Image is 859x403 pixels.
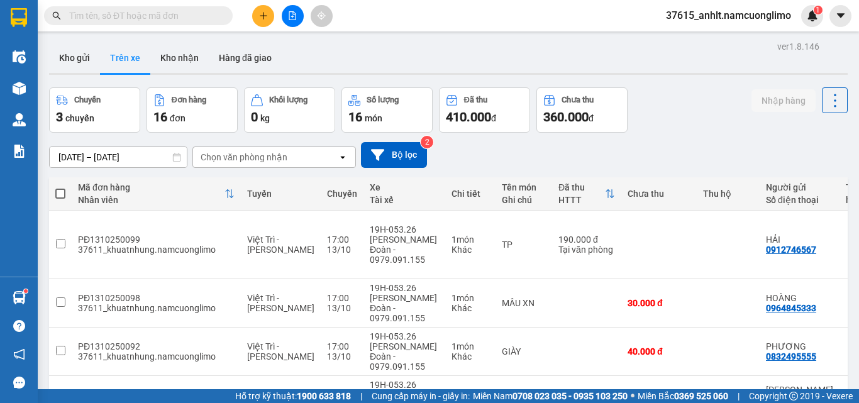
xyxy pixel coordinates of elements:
span: đ [589,113,594,123]
img: warehouse-icon [13,291,26,304]
div: 19H-053.26 [370,283,439,293]
div: Số điện thoại [766,195,833,205]
div: 17:00 [327,293,357,303]
strong: 1900 633 818 [297,391,351,401]
strong: 0708 023 035 - 0935 103 250 [513,391,628,401]
span: chuyến [65,113,94,123]
div: Tên món [502,182,546,192]
button: Đã thu410.000đ [439,87,530,133]
button: Kho gửi [49,43,100,73]
span: Việt Trì - [PERSON_NAME] [247,235,314,255]
div: PHƯƠNG [766,341,833,351]
div: Khối lượng [269,96,308,104]
div: Khác [452,303,489,313]
span: caret-down [835,10,846,21]
span: notification [13,348,25,360]
button: plus [252,5,274,27]
span: 16 [153,109,167,124]
button: Nhập hàng [751,89,816,112]
div: Khác [452,245,489,255]
div: Tại văn phòng [558,245,615,255]
div: 17:00 [327,235,357,245]
button: Khối lượng0kg [244,87,335,133]
img: solution-icon [13,145,26,158]
div: PĐ1310250092 [78,341,235,351]
button: aim [311,5,333,27]
div: 37611_khuatnhung.namcuonglimo [78,351,235,362]
div: PĐ1310250098 [78,293,235,303]
div: Khác [452,351,489,362]
div: Thu hộ [703,189,753,199]
div: Đã thu [558,182,605,192]
div: 19H-053.26 [370,331,439,341]
div: 37611_khuatnhung.namcuonglimo [78,245,235,255]
th: Toggle SortBy [72,177,241,211]
div: HTTT [558,195,605,205]
button: Bộ lọc [361,142,427,168]
span: question-circle [13,320,25,332]
span: món [365,113,382,123]
span: copyright [789,392,798,400]
button: Trên xe [100,43,150,73]
span: 410.000 [446,109,491,124]
span: 37615_anhlt.namcuonglimo [656,8,801,23]
span: kg [260,113,270,123]
div: MÂU XN [502,298,546,308]
span: search [52,11,61,20]
span: Miền Nam [473,389,628,403]
button: file-add [282,5,304,27]
div: Xe [370,182,439,192]
span: đơn [170,113,186,123]
button: caret-down [829,5,851,27]
div: 13/10 [327,303,357,313]
span: file-add [288,11,297,20]
div: Chi tiết [452,189,489,199]
div: 19H-053.26 [370,380,439,390]
span: 1 [816,6,820,14]
div: 1 món [452,341,489,351]
img: warehouse-icon [13,82,26,95]
span: Cung cấp máy in - giấy in: [372,389,470,403]
div: HOÀNG [766,293,833,303]
svg: open [338,152,348,162]
div: 19H-053.26 [370,224,439,235]
button: Chưa thu360.000đ [536,87,628,133]
span: 0 [251,109,258,124]
div: 0832495555 [766,351,816,362]
span: Việt Trì - [PERSON_NAME] [247,341,314,362]
button: Đơn hàng16đơn [147,87,238,133]
div: [PERSON_NAME] Đoàn - 0979.091.155 [370,293,439,323]
div: Chưa thu [562,96,594,104]
span: Miền Bắc [638,389,728,403]
div: Nhân viên [78,195,224,205]
div: HẢI [766,235,833,245]
div: Người gửi [766,182,833,192]
div: 13/10 [327,245,357,255]
div: Đơn hàng [172,96,206,104]
div: 17:00 [327,341,357,351]
img: icon-new-feature [807,10,818,21]
div: Số lượng [367,96,399,104]
img: warehouse-icon [13,50,26,63]
span: Việt Trì - [PERSON_NAME] [247,293,314,313]
div: [PERSON_NAME] Đoàn - 0979.091.155 [370,341,439,372]
button: Kho nhận [150,43,209,73]
span: 3 [56,109,63,124]
div: [PERSON_NAME] Đoàn - 0979.091.155 [370,235,439,265]
div: Chọn văn phòng nhận [201,151,287,163]
span: đ [491,113,496,123]
span: | [360,389,362,403]
div: Chuyến [327,189,357,199]
strong: 0369 525 060 [674,391,728,401]
div: 40.000 đ [628,346,690,356]
button: Hàng đã giao [209,43,282,73]
button: Chuyến3chuyến [49,87,140,133]
sup: 2 [421,136,433,148]
span: ⚪️ [631,394,635,399]
div: Mã đơn hàng [78,182,224,192]
div: 190.000 đ [558,235,615,245]
div: TP [502,240,546,250]
div: Chưa thu [628,189,690,199]
div: 0912746567 [766,245,816,255]
div: Tuyến [247,189,314,199]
